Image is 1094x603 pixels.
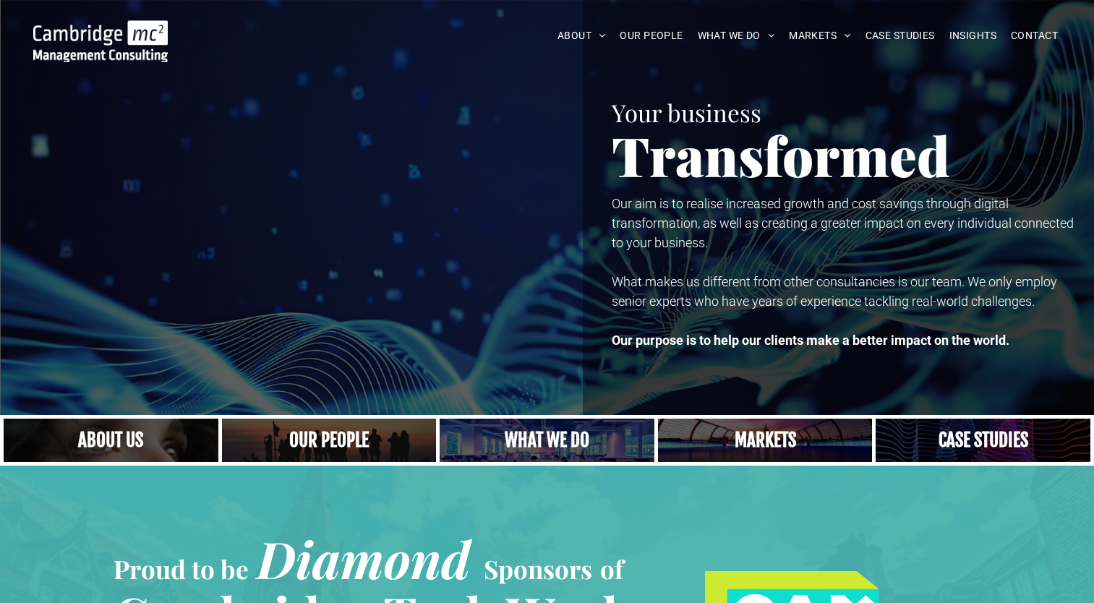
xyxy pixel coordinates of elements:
[612,96,761,128] span: Your business
[440,419,654,462] a: A yoga teacher lifting his whole body off the ground in the peacock pose
[612,333,1009,348] strong: Our purpose is to help our clients make a better impact on the world.
[600,552,623,586] span: of
[33,20,168,62] img: Go to Homepage
[612,274,1057,309] span: What makes us different from other consultancies is our team. We only employ senior experts who h...
[114,552,249,586] span: Proud to be
[1004,25,1065,47] a: CONTACT
[612,25,690,47] a: OUR PEOPLE
[257,524,471,592] span: Diamond
[658,419,873,462] a: Telecoms | Decades of Experience Across Multiple Industries & Regions
[782,25,858,47] a: MARKETS
[550,25,613,47] a: ABOUT
[33,22,168,38] a: Your Business Transformed | Cambridge Management Consulting
[858,25,942,47] a: CASE STUDIES
[691,25,782,47] a: WHAT WE DO
[484,552,592,586] span: Sponsors
[876,419,1090,462] a: CASE STUDIES | See an Overview of All Our Case Studies | Cambridge Management Consulting
[942,25,1004,47] a: INSIGHTS
[612,119,950,191] span: Transformed
[222,419,437,462] a: A crowd in silhouette at sunset, on a rise or lookout point
[4,419,218,462] a: Close up of woman's face, centered on her eyes
[612,196,1074,250] span: Our aim is to realise increased growth and cost savings through digital transformation, as well a...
